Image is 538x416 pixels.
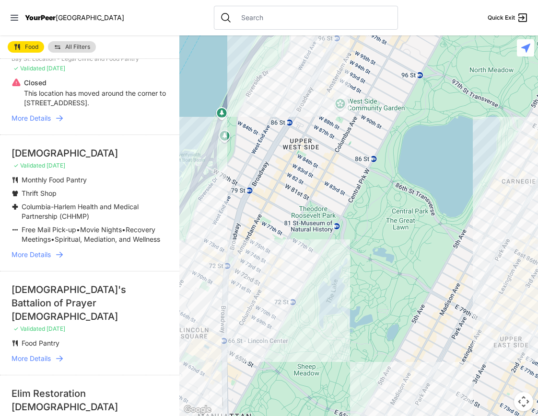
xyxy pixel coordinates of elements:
[12,250,168,259] a: More Details
[12,387,168,414] div: Elim Restoration [DEMOGRAPHIC_DATA]
[12,250,51,259] span: More Details
[47,162,65,169] span: [DATE]
[13,65,45,72] span: ✓ Validated
[76,225,80,234] span: •
[24,78,168,88] p: Closed
[13,325,45,332] span: ✓ Validated
[182,404,213,416] img: Google
[13,162,45,169] span: ✓ Validated
[12,354,168,363] a: More Details
[12,55,168,63] p: Bay St. Location - Legal Clinic and Food Pantry
[25,13,56,22] span: YourPeer
[12,113,51,123] span: More Details
[12,354,51,363] span: More Details
[22,339,59,347] span: Food Pantry
[22,176,87,184] span: Monthly Food Pantry
[56,13,124,22] span: [GEOGRAPHIC_DATA]
[12,146,168,160] div: [DEMOGRAPHIC_DATA]
[122,225,126,234] span: •
[22,189,57,197] span: Thrift Shop
[55,235,160,243] span: Spiritual, Mediation, and Wellness
[12,113,168,123] a: More Details
[80,225,122,234] span: Movie Nights
[48,41,96,53] a: All Filters
[514,392,533,411] button: Map camera controls
[12,283,168,323] div: [DEMOGRAPHIC_DATA]'s Battalion of Prayer [DEMOGRAPHIC_DATA]
[22,225,76,234] span: Free Mail Pick-up
[51,235,55,243] span: •
[182,404,213,416] a: Open this area in Google Maps (opens a new window)
[47,65,65,72] span: [DATE]
[22,202,139,220] span: Columbia-Harlem Health and Medical Partnership (CHHMP)
[235,13,392,22] input: Search
[24,89,168,108] p: This location has moved around the corner to [STREET_ADDRESS].
[25,44,38,50] span: Food
[65,44,90,50] span: All Filters
[25,15,124,21] a: YourPeer[GEOGRAPHIC_DATA]
[488,14,515,22] span: Quick Exit
[8,41,44,53] a: Food
[488,12,528,23] a: Quick Exit
[47,325,65,332] span: [DATE]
